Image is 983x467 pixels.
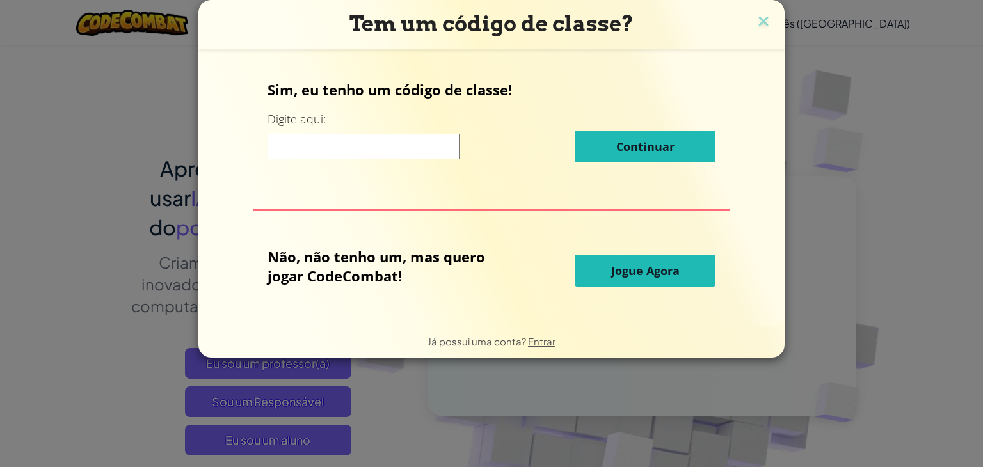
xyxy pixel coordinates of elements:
button: Continuar [575,131,715,162]
font: Não, não tenho um, mas quero jogar CodeCombat! [268,247,485,285]
font: Continuar [616,139,675,154]
font: Já possui uma conta? [428,335,526,347]
font: Sim, eu tenho um código de classe! [268,80,512,99]
font: Jogue Agora [611,263,680,278]
font: Digite aqui: [268,111,326,127]
img: ícone de fechamento [755,13,772,32]
button: Jogue Agora [575,255,715,287]
font: Tem um código de classe? [349,11,634,36]
a: Entrar [528,335,555,347]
